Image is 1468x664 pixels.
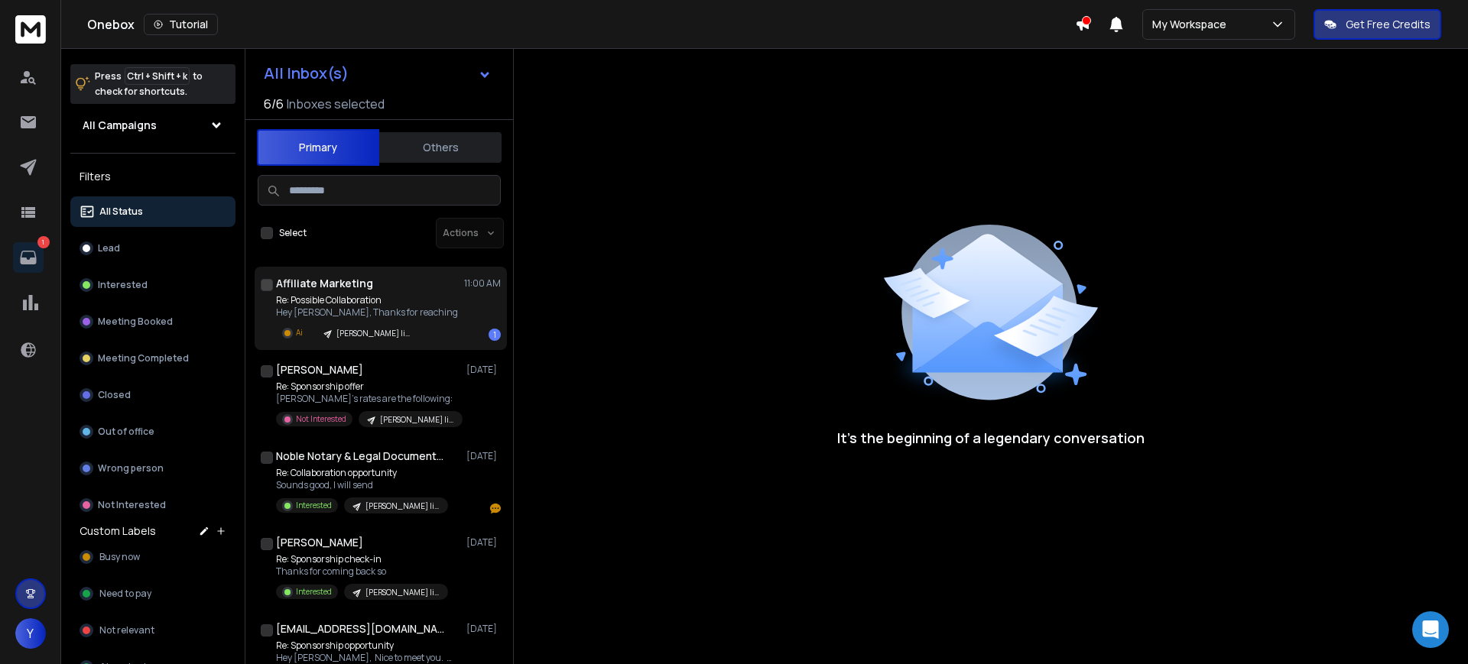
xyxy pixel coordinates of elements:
[464,277,501,290] p: 11:00 AM
[37,236,50,248] p: 1
[144,14,218,35] button: Tutorial
[98,279,148,291] p: Interested
[276,393,460,405] p: [PERSON_NAME]'s rates are the following:
[70,306,235,337] button: Meeting Booked
[296,413,346,425] p: Not Interested
[70,490,235,520] button: Not Interested
[1412,611,1449,648] div: Open Intercom Messenger
[70,380,235,410] button: Closed
[276,381,460,393] p: Re: Sponsorship offer
[264,66,349,81] h1: All Inbox(s)
[380,414,453,426] p: [PERSON_NAME] list
[15,618,46,649] button: Y
[70,166,235,187] h3: Filters
[98,352,189,364] p: Meeting Completed
[276,449,444,464] h1: Noble Notary & Legal Document Preparers
[70,110,235,141] button: All Campaigns
[276,535,363,550] h1: [PERSON_NAME]
[466,450,501,462] p: [DATE]
[287,95,385,113] h3: Inboxes selected
[95,69,203,99] p: Press to check for shortcuts.
[1314,9,1441,40] button: Get Free Credits
[276,306,458,319] p: Hey [PERSON_NAME], Thanks for reaching
[257,129,379,166] button: Primary
[70,416,235,447] button: Out of office
[1152,17,1233,32] p: My Workspace
[466,536,501,549] p: [DATE]
[98,316,173,328] p: Meeting Booked
[99,206,143,218] p: All Status
[98,426,154,438] p: Out of office
[296,327,303,338] p: Ai
[279,227,307,239] label: Select
[98,242,120,254] p: Lead
[70,615,235,646] button: Not relevant
[336,328,410,339] p: [PERSON_NAME] list
[296,586,332,598] p: Interested
[70,270,235,300] button: Interested
[296,500,332,511] p: Interested
[365,500,439,512] p: [PERSON_NAME] list
[837,427,1145,449] p: It’s the beginning of a legendary conversation
[83,118,157,133] h1: All Campaigns
[276,621,444,636] h1: [EMAIL_ADDRESS][DOMAIN_NAME]
[276,640,460,652] p: Re: Sponsorship opportunity
[125,67,190,85] span: Ctrl + Shift + k
[13,242,44,273] a: 1
[276,565,448,578] p: Thanks for coming back so
[276,652,460,664] p: Hey [PERSON_NAME], Nice to meet you. What
[87,14,1075,35] div: Onebox
[70,578,235,609] button: Need to pay
[70,343,235,374] button: Meeting Completed
[276,276,373,291] h1: Affiliate Marketing
[252,58,504,89] button: All Inbox(s)
[276,467,448,479] p: Re: Collaboration opportunity
[80,523,156,539] h3: Custom Labels
[98,499,166,511] p: Not Interested
[1346,17,1431,32] p: Get Free Credits
[99,624,154,636] span: Not relevant
[99,588,151,600] span: Need to pay
[98,389,131,401] p: Closed
[466,364,501,376] p: [DATE]
[276,553,448,565] p: Re: Sponsorship check-in
[98,462,164,475] p: Wrong person
[70,453,235,484] button: Wrong person
[276,294,458,306] p: Re: Possible Collaboration
[276,362,363,377] h1: [PERSON_NAME]
[70,542,235,572] button: Busy now
[70,196,235,227] button: All Status
[489,329,501,341] div: 1
[466,623,501,635] p: [DATE]
[99,551,140,563] span: Busy now
[70,233,235,264] button: Lead
[379,131,502,164] button: Others
[264,95,284,113] span: 6 / 6
[276,479,448,491] p: Sounds good, I will send
[365,587,439,598] p: [PERSON_NAME] list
